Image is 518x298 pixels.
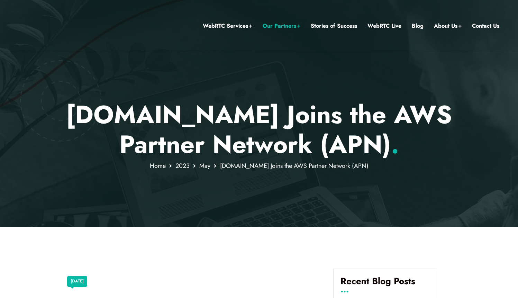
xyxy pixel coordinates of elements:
span: . [391,126,399,162]
a: Home [150,161,166,170]
span: [DOMAIN_NAME] Joins the AWS Partner Network (APN) [220,161,369,170]
a: [DATE] [71,277,84,286]
a: Blog [412,21,424,30]
a: Stories of Success [311,21,357,30]
a: About Us [434,21,462,30]
p: [DOMAIN_NAME] Joins the AWS Partner Network (APN) [56,100,462,160]
a: 2023 [175,161,190,170]
a: WebRTC Live [367,21,401,30]
a: WebRTC Services [203,21,252,30]
a: Contact Us [472,21,499,30]
h4: Recent Blog Posts [340,276,430,292]
a: May [199,161,210,170]
a: Our Partners [263,21,300,30]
